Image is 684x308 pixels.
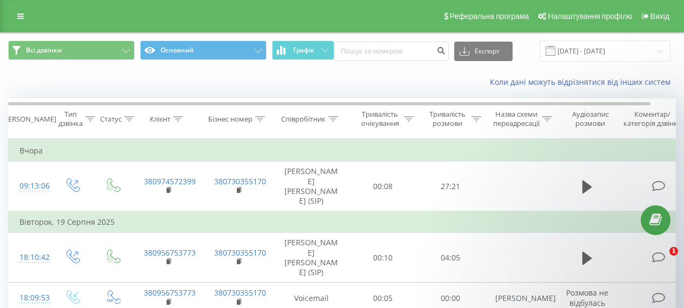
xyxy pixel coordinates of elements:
[2,115,56,124] div: [PERSON_NAME]
[358,110,401,128] div: Тривалість очікування
[621,110,684,128] div: Коментар/категорія дзвінка
[150,115,170,124] div: Клієнт
[349,233,417,283] td: 00:10
[214,176,266,186] a: 380730355170
[334,42,449,61] input: Пошук за номером
[564,110,616,128] div: Аудіозапис розмови
[274,162,349,211] td: [PERSON_NAME] [PERSON_NAME] (SIP)
[293,46,314,54] span: Графік
[272,41,334,60] button: Графік
[19,247,41,268] div: 18:10:42
[144,247,196,258] a: 380956753773
[208,115,253,124] div: Бізнес номер
[140,41,267,60] button: Основний
[349,162,417,211] td: 00:08
[214,247,266,258] a: 380730355170
[19,176,41,197] div: 09:13:06
[454,42,513,61] button: Експорт
[548,12,632,21] span: Налаштування профілю
[647,247,673,273] iframe: Intercom live chat
[490,77,676,87] a: Коли дані можуть відрізнятися вiд інших систем
[417,233,484,283] td: 04:05
[426,110,469,128] div: Тривалість розмови
[450,12,529,21] span: Реферальна програма
[669,247,678,256] span: 1
[566,287,608,307] span: Розмова не відбулась
[417,162,484,211] td: 27:21
[144,287,196,298] a: 380956753773
[650,12,669,21] span: Вихід
[281,115,326,124] div: Співробітник
[274,233,349,283] td: [PERSON_NAME] [PERSON_NAME] (SIP)
[58,110,83,128] div: Тип дзвінка
[214,287,266,298] a: 380730355170
[8,41,135,60] button: Всі дзвінки
[493,110,540,128] div: Назва схеми переадресації
[100,115,122,124] div: Статус
[26,46,62,55] span: Всі дзвінки
[144,176,196,186] a: 380974572399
